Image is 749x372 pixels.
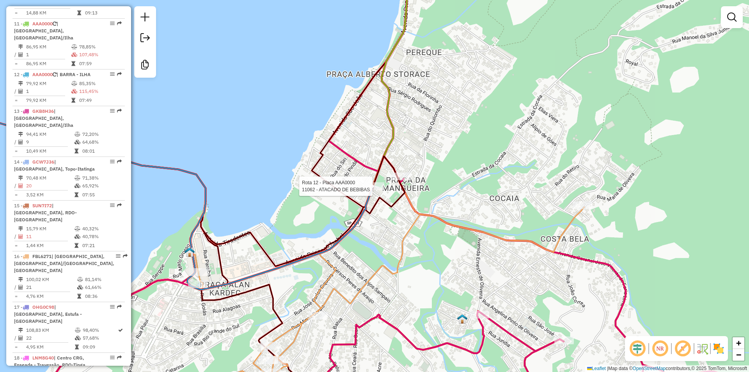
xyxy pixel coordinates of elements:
[75,132,80,137] i: % de utilização do peso
[32,108,54,114] span: GKB8H36
[14,253,114,273] span: 16 -
[75,345,79,349] i: Tempo total em rota
[75,183,80,188] i: % de utilização da cubagem
[14,203,77,222] span: | [GEOGRAPHIC_DATA], RDO-[GEOGRAPHIC_DATA]
[18,226,23,231] i: Distância Total
[14,87,18,95] td: /
[628,339,647,358] span: Ocultar deslocamento
[26,130,74,138] td: 94,41 KM
[185,247,195,257] img: P.A10 ILHA
[26,334,75,342] td: 22
[14,283,18,291] td: /
[736,350,741,360] span: −
[82,191,121,199] td: 07:55
[26,138,74,146] td: 9
[26,174,74,182] td: 70,48 KM
[26,43,71,51] td: 86,95 KM
[123,254,128,258] em: Rota exportada
[14,108,73,128] span: 13 -
[82,343,117,351] td: 09:09
[110,304,115,309] em: Opções
[14,182,18,190] td: /
[14,191,18,199] td: =
[18,52,23,57] i: Total de Atividades
[75,243,78,248] i: Tempo total em rota
[14,343,18,351] td: =
[71,44,77,49] i: % de utilização do peso
[85,9,122,17] td: 09:13
[32,71,53,77] span: AAA0000
[137,30,153,48] a: Exportar sessão
[71,61,75,66] i: Tempo total em rota
[18,328,23,333] i: Distância Total
[18,81,23,86] i: Distância Total
[26,292,77,300] td: 4,76 KM
[82,225,121,233] td: 40,32%
[26,326,75,334] td: 108,83 KM
[633,366,666,371] a: OpenStreetMap
[32,304,54,310] span: OHG0C98
[32,203,52,208] span: SUN7I72
[26,96,71,104] td: 79,92 KM
[587,366,606,371] a: Leaflet
[712,342,725,355] img: Exibir/Ocultar setores
[117,109,122,113] em: Rota exportada
[79,96,122,104] td: 07:49
[14,147,18,155] td: =
[26,242,74,249] td: 1,44 KM
[14,108,73,128] span: | [GEOGRAPHIC_DATA], [GEOGRAPHIC_DATA]/Ilha
[18,132,23,137] i: Distância Total
[14,159,95,172] span: 14 -
[75,226,80,231] i: % de utilização do peso
[82,182,121,190] td: 65,92%
[14,334,18,342] td: /
[18,89,23,94] i: Total de Atividades
[71,98,75,103] i: Tempo total em rota
[85,283,122,291] td: 61,66%
[18,336,23,340] i: Total de Atividades
[82,138,121,146] td: 64,68%
[85,276,122,283] td: 81,14%
[26,87,71,95] td: 1
[14,233,18,240] td: /
[18,176,23,180] i: Distância Total
[18,234,23,239] i: Total de Atividades
[77,11,81,15] i: Tempo total em rota
[85,292,122,300] td: 08:36
[26,51,71,59] td: 1
[137,57,153,75] a: Criar modelo
[14,242,18,249] td: =
[110,72,115,77] em: Opções
[736,338,741,348] span: +
[457,314,467,324] img: JESSE TIAGO DE JESUS
[57,71,91,77] span: | BARRA - ILHA
[18,285,23,290] i: Total de Atividades
[18,183,23,188] i: Total de Atividades
[79,43,122,51] td: 78,85%
[14,203,77,222] span: 15 -
[82,174,121,182] td: 71,38%
[117,21,122,26] em: Rota exportada
[14,159,95,172] span: | [GEOGRAPHIC_DATA], Topo-Itatinga
[26,283,77,291] td: 21
[14,21,73,41] span: | [GEOGRAPHIC_DATA], [GEOGRAPHIC_DATA]/Ilha
[733,337,744,349] a: Zoom in
[724,9,740,25] a: Exibir filtros
[79,87,122,95] td: 115,45%
[71,89,77,94] i: % de utilização da cubagem
[733,349,744,361] a: Zoom out
[26,80,71,87] td: 79,92 KM
[18,277,23,282] i: Distância Total
[651,339,669,358] span: Ocultar NR
[77,294,81,299] i: Tempo total em rota
[117,304,122,309] em: Rota exportada
[82,130,121,138] td: 72,20%
[14,71,91,77] span: 12 -
[32,355,54,361] span: LNM8G40
[26,9,77,17] td: 14,88 KM
[14,60,18,68] td: =
[53,72,57,77] i: Veículo já utilizado nesta sessão
[82,334,117,342] td: 57,68%
[110,355,115,360] em: Opções
[26,276,77,283] td: 100,02 KM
